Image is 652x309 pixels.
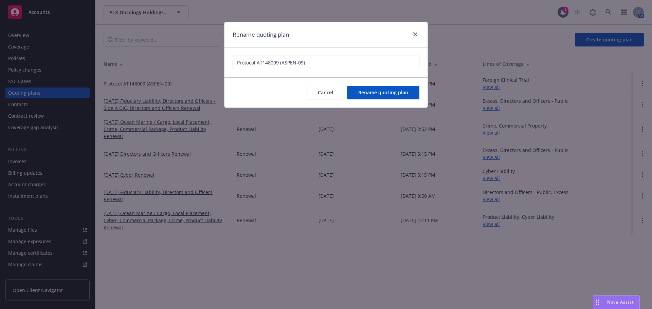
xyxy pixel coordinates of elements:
[347,86,419,99] button: Rename quoting plan
[607,299,634,305] span: Nova Assist
[233,30,289,39] h1: Rename quoting plan
[593,296,602,309] div: Drag to move
[411,30,419,38] a: close
[593,295,640,309] button: Nova Assist
[318,89,333,96] span: Cancel
[307,86,344,99] button: Cancel
[358,89,408,96] span: Rename quoting plan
